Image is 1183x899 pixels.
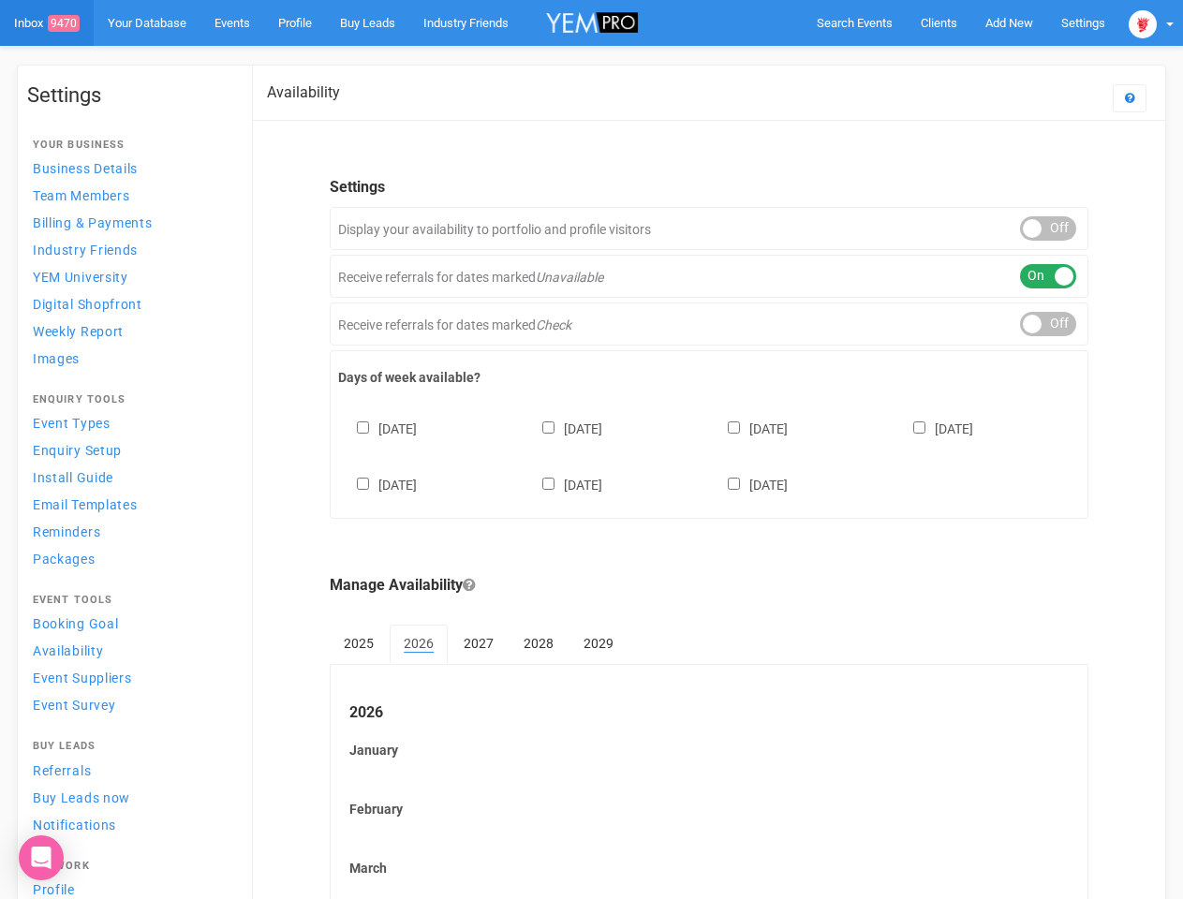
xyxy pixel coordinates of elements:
[33,443,122,458] span: Enquiry Setup
[27,410,233,435] a: Event Types
[27,437,233,463] a: Enquiry Setup
[33,140,228,151] h4: Your Business
[349,800,1069,818] label: February
[33,215,153,230] span: Billing & Payments
[27,183,233,208] a: Team Members
[33,394,228,405] h4: Enquiry Tools
[510,625,568,662] a: 2028
[27,237,233,262] a: Industry Friends
[48,15,80,32] span: 9470
[330,575,1088,597] legend: Manage Availability
[33,741,228,752] h4: Buy Leads
[1129,10,1157,38] img: open-uri20250107-2-1pbi2ie
[27,84,233,107] h1: Settings
[349,741,1069,759] label: January
[27,812,233,837] a: Notifications
[27,546,233,571] a: Packages
[985,16,1033,30] span: Add New
[27,492,233,517] a: Email Templates
[33,698,115,713] span: Event Survey
[357,478,369,490] input: [DATE]
[728,478,740,490] input: [DATE]
[357,421,369,434] input: [DATE]
[33,297,142,312] span: Digital Shopfront
[895,418,973,438] label: [DATE]
[330,207,1088,250] div: Display your availability to portfolio and profile visitors
[536,270,603,285] em: Unavailable
[33,818,116,833] span: Notifications
[33,861,228,872] h4: Network
[267,84,340,101] h2: Availability
[524,418,602,438] label: [DATE]
[524,474,602,494] label: [DATE]
[27,519,233,544] a: Reminders
[536,317,571,332] em: Check
[349,859,1069,877] label: March
[709,474,788,494] label: [DATE]
[542,478,555,490] input: [DATE]
[33,524,100,539] span: Reminders
[27,210,233,235] a: Billing & Payments
[33,188,129,203] span: Team Members
[330,625,388,662] a: 2025
[338,368,1080,387] label: Days of week available?
[338,474,417,494] label: [DATE]
[19,835,64,880] div: Open Intercom Messenger
[33,497,138,512] span: Email Templates
[542,421,555,434] input: [DATE]
[33,671,132,685] span: Event Suppliers
[709,418,788,438] label: [DATE]
[27,264,233,289] a: YEM University
[33,270,128,285] span: YEM University
[33,351,80,366] span: Images
[728,421,740,434] input: [DATE]
[27,464,233,490] a: Install Guide
[33,324,124,339] span: Weekly Report
[27,346,233,371] a: Images
[27,692,233,717] a: Event Survey
[33,616,118,631] span: Booking Goal
[913,421,925,434] input: [DATE]
[33,643,103,658] span: Availability
[330,177,1088,199] legend: Settings
[349,702,1069,724] legend: 2026
[33,552,96,567] span: Packages
[33,470,113,485] span: Install Guide
[27,785,233,810] a: Buy Leads now
[450,625,508,662] a: 2027
[338,418,417,438] label: [DATE]
[33,595,228,606] h4: Event Tools
[921,16,957,30] span: Clients
[817,16,893,30] span: Search Events
[27,665,233,690] a: Event Suppliers
[27,155,233,181] a: Business Details
[33,161,138,176] span: Business Details
[27,318,233,344] a: Weekly Report
[330,302,1088,346] div: Receive referrals for dates marked
[27,638,233,663] a: Availability
[569,625,628,662] a: 2029
[27,758,233,783] a: Referrals
[27,291,233,317] a: Digital Shopfront
[27,611,233,636] a: Booking Goal
[33,416,111,431] span: Event Types
[330,255,1088,298] div: Receive referrals for dates marked
[390,625,448,664] a: 2026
